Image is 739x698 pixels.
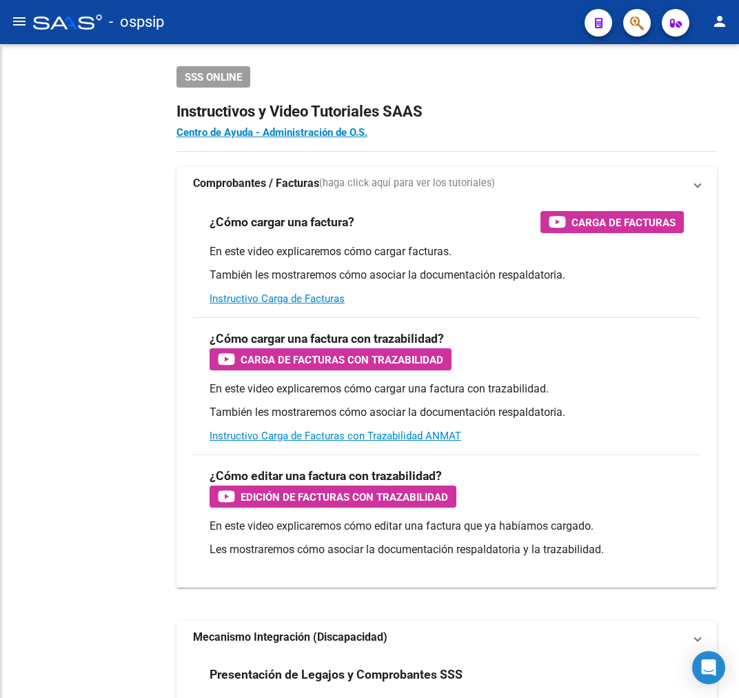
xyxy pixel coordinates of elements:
mat-icon: menu [11,13,28,30]
p: En este video explicaremos cómo editar una factura que ya habíamos cargado. [210,519,684,534]
mat-expansion-panel-header: Mecanismo Integración (Discapacidad) [176,621,717,654]
a: Centro de Ayuda - Administración de O.S. [176,126,367,139]
span: Edición de Facturas con Trazabilidad [241,488,448,506]
button: Carga de Facturas [540,211,684,233]
div: Open Intercom Messenger [692,651,725,684]
span: Carga de Facturas con Trazabilidad [241,351,443,368]
p: En este video explicaremos cómo cargar facturas. [210,244,684,259]
button: Carga de Facturas con Trazabilidad [210,348,452,370]
span: Carga de Facturas [571,214,676,231]
span: - ospsip [109,7,164,37]
button: Edición de Facturas con Trazabilidad [210,486,456,508]
h3: Presentación de Legajos y Comprobantes SSS [210,665,463,684]
p: Les mostraremos cómo asociar la documentación respaldatoria y la trazabilidad. [210,542,684,557]
h2: Instructivos y Video Tutoriales SAAS [176,99,717,125]
h3: ¿Cómo cargar una factura? [210,212,354,232]
strong: Comprobantes / Facturas [193,176,319,191]
mat-expansion-panel-header: Comprobantes / Facturas(haga click aquí para ver los tutoriales) [176,167,717,200]
h3: ¿Cómo cargar una factura con trazabilidad? [210,329,444,348]
mat-icon: person [711,13,728,30]
span: (haga click aquí para ver los tutoriales) [319,176,495,191]
p: En este video explicaremos cómo cargar una factura con trazabilidad. [210,381,684,397]
button: SSS ONLINE [176,66,250,88]
span: SSS ONLINE [185,71,242,83]
a: Instructivo Carga de Facturas [210,292,345,305]
p: También les mostraremos cómo asociar la documentación respaldatoria. [210,405,684,420]
div: Comprobantes / Facturas(haga click aquí para ver los tutoriales) [176,200,717,588]
h3: ¿Cómo editar una factura con trazabilidad? [210,466,442,486]
p: También les mostraremos cómo asociar la documentación respaldatoria. [210,268,684,283]
a: Instructivo Carga de Facturas con Trazabilidad ANMAT [210,430,461,442]
strong: Mecanismo Integración (Discapacidad) [193,630,387,645]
